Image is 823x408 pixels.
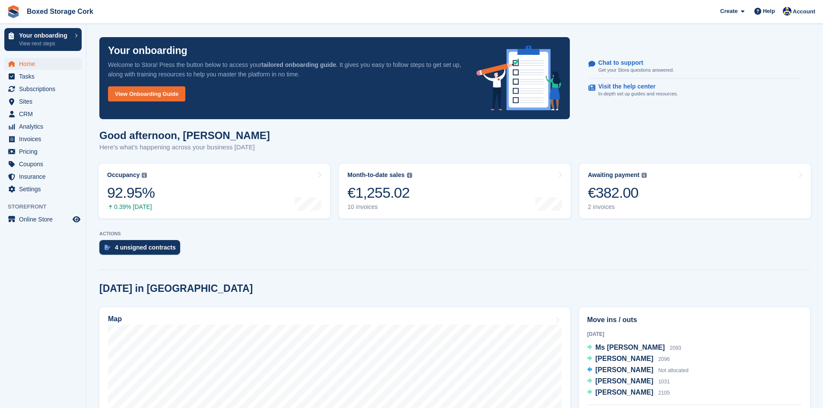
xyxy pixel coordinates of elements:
a: menu [4,171,82,183]
h2: Move ins / outs [587,315,802,325]
span: Account [793,7,815,16]
span: 1031 [658,379,670,385]
p: Welcome to Stora! Press the button below to access your . It gives you easy to follow steps to ge... [108,60,463,79]
img: stora-icon-8386f47178a22dfd0bd8f6a31ec36ba5ce8667c1dd55bd0f319d3a0aa187defe.svg [7,5,20,18]
span: Sites [19,95,71,108]
img: Vincent [783,7,791,16]
span: Create [720,7,737,16]
span: Online Store [19,213,71,225]
div: 4 unsigned contracts [115,244,176,251]
a: menu [4,145,82,158]
p: View next steps [19,40,70,47]
span: Not allocated [658,367,689,373]
a: Occupancy 92.95% 0.39% [DATE] [99,164,330,218]
div: 0.39% [DATE] [107,203,155,211]
div: [DATE] [587,330,802,338]
p: Chat to support [598,59,667,66]
span: [PERSON_NAME] [595,355,653,362]
a: menu [4,58,82,70]
p: Get your Stora questions answered. [598,66,674,74]
a: 4 unsigned contracts [99,240,184,259]
a: menu [4,120,82,133]
div: €382.00 [588,184,647,202]
span: Subscriptions [19,83,71,95]
p: ACTIONS [99,231,810,237]
div: 10 invoices [347,203,412,211]
a: menu [4,158,82,170]
a: Boxed Storage Cork [23,4,97,19]
span: Analytics [19,120,71,133]
div: 2 invoices [588,203,647,211]
p: Your onboarding [19,32,70,38]
span: Invoices [19,133,71,145]
strong: tailored onboarding guide [261,61,336,68]
a: [PERSON_NAME] Not allocated [587,365,689,376]
img: icon-info-grey-7440780725fd019a000dd9b08b2336e03edf1995a4989e88bcd33f0948082b44.svg [407,173,412,178]
div: Awaiting payment [588,171,640,179]
span: 2093 [670,345,681,351]
div: Month-to-date sales [347,171,404,179]
a: Ms [PERSON_NAME] 2093 [587,342,681,354]
img: onboarding-info-6c161a55d2c0e0a8cae90662b2fe09162a5109e8cc188191df67fb4f79e88e88.svg [477,46,561,111]
a: menu [4,70,82,82]
a: menu [4,213,82,225]
p: Visit the help center [598,83,671,90]
div: Occupancy [107,171,140,179]
h2: [DATE] in [GEOGRAPHIC_DATA] [99,283,253,294]
span: 2096 [658,356,670,362]
a: Visit the help center In-depth set up guides and resources. [588,79,802,102]
a: Your onboarding View next steps [4,28,82,51]
span: [PERSON_NAME] [595,389,653,396]
span: [PERSON_NAME] [595,366,653,373]
a: menu [4,108,82,120]
a: View Onboarding Guide [108,86,185,101]
a: Chat to support Get your Stora questions answered. [588,55,802,79]
a: menu [4,183,82,195]
a: Month-to-date sales €1,255.02 10 invoices [339,164,570,218]
span: Tasks [19,70,71,82]
span: 2105 [658,390,670,396]
p: In-depth set up guides and resources. [598,90,678,98]
span: Home [19,58,71,70]
a: menu [4,95,82,108]
a: menu [4,133,82,145]
a: Awaiting payment €382.00 2 invoices [579,164,811,218]
span: Ms [PERSON_NAME] [595,344,665,351]
span: Coupons [19,158,71,170]
span: [PERSON_NAME] [595,377,653,385]
img: contract_signature_icon-13c848040528278c33f63329250d36e43548de30e8caae1d1a13099fd9432cc5.svg [105,245,111,250]
p: Here's what's happening across your business [DATE] [99,142,270,152]
h1: Good afternoon, [PERSON_NAME] [99,130,270,141]
a: [PERSON_NAME] 2096 [587,354,670,365]
span: Storefront [8,202,86,211]
span: CRM [19,108,71,120]
a: Preview store [71,214,82,225]
span: Help [763,7,775,16]
a: menu [4,83,82,95]
img: icon-info-grey-7440780725fd019a000dd9b08b2336e03edf1995a4989e88bcd33f0948082b44.svg [642,173,647,178]
span: Pricing [19,145,71,158]
span: Insurance [19,171,71,183]
div: 92.95% [107,184,155,202]
p: Your onboarding [108,46,187,56]
h2: Map [108,315,122,323]
img: icon-info-grey-7440780725fd019a000dd9b08b2336e03edf1995a4989e88bcd33f0948082b44.svg [142,173,147,178]
span: Settings [19,183,71,195]
div: €1,255.02 [347,184,412,202]
a: [PERSON_NAME] 2105 [587,387,670,399]
a: [PERSON_NAME] 1031 [587,376,670,387]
